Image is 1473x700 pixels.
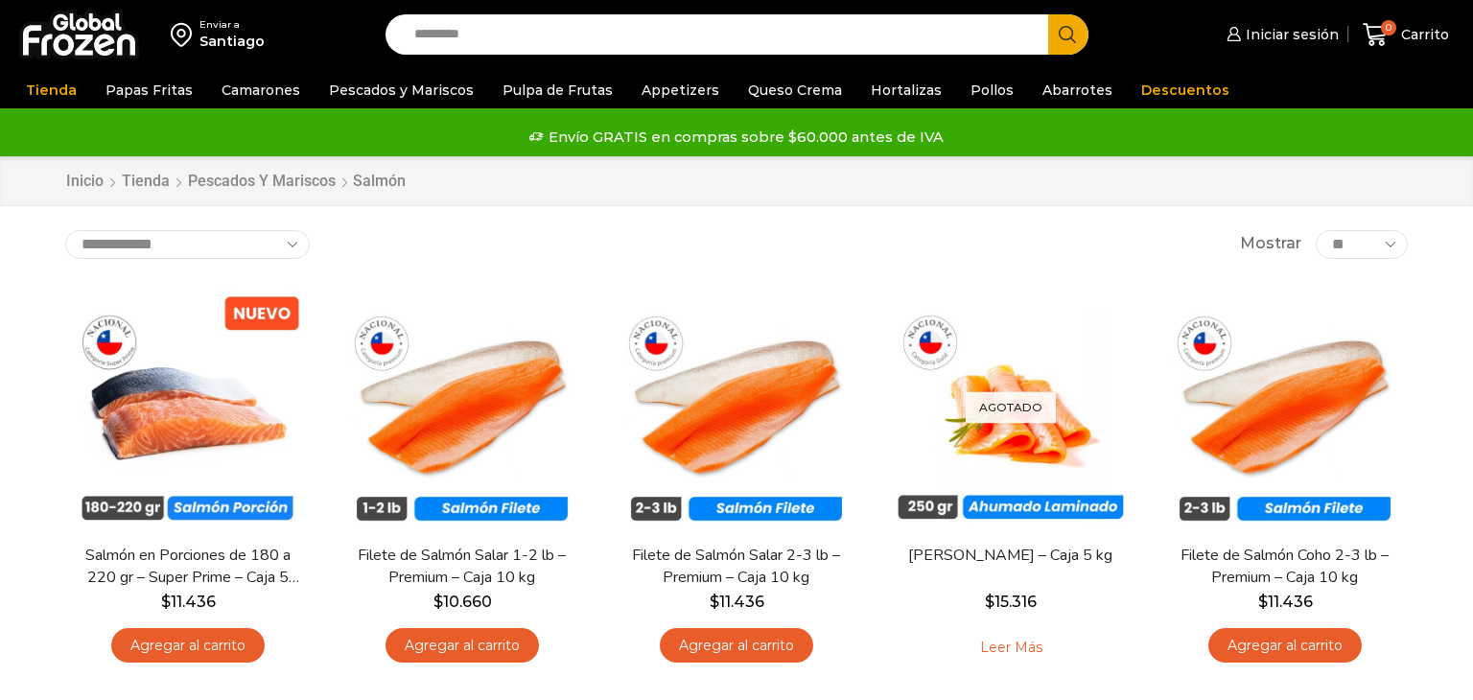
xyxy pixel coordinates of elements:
[710,593,719,611] span: $
[352,545,573,589] a: Filete de Salmón Salar 1-2 lb – Premium – Caja 10 kg
[1132,72,1239,108] a: Descuentos
[950,628,1072,668] a: Leé más sobre “Salmón Ahumado Laminado - Caja 5 kg”
[187,171,337,193] a: Pescados y Mariscos
[1208,628,1362,664] a: Agregar al carrito: “Filete de Salmón Coho 2-3 lb - Premium - Caja 10 kg”
[1358,12,1454,58] a: 0 Carrito
[161,593,171,611] span: $
[493,72,622,108] a: Pulpa de Frutas
[386,628,539,664] a: Agregar al carrito: “Filete de Salmón Salar 1-2 lb – Premium - Caja 10 kg”
[1175,545,1395,589] a: Filete de Salmón Coho 2-3 lb – Premium – Caja 10 kg
[78,545,298,589] a: Salmón en Porciones de 180 a 220 gr – Super Prime – Caja 5 kg
[1258,593,1268,611] span: $
[738,72,852,108] a: Queso Crema
[1381,20,1396,35] span: 0
[16,72,86,108] a: Tienda
[966,391,1056,423] p: Agotado
[65,171,406,193] nav: Breadcrumb
[1048,14,1088,55] button: Search button
[985,593,994,611] span: $
[319,72,483,108] a: Pescados y Mariscos
[900,545,1121,567] a: [PERSON_NAME] – Caja 5 kg
[212,72,310,108] a: Camarones
[353,172,406,190] h1: Salmón
[96,72,202,108] a: Papas Fritas
[1258,593,1313,611] bdi: 11.436
[1222,15,1339,54] a: Iniciar sesión
[1241,25,1339,44] span: Iniciar sesión
[1033,72,1122,108] a: Abarrotes
[199,18,265,32] div: Enviar a
[861,72,951,108] a: Hortalizas
[65,230,310,259] select: Pedido de la tienda
[632,72,729,108] a: Appetizers
[985,593,1037,611] bdi: 15.316
[1240,233,1301,255] span: Mostrar
[626,545,847,589] a: Filete de Salmón Salar 2-3 lb – Premium – Caja 10 kg
[111,628,265,664] a: Agregar al carrito: “Salmón en Porciones de 180 a 220 gr - Super Prime - Caja 5 kg”
[433,593,443,611] span: $
[1396,25,1449,44] span: Carrito
[710,593,764,611] bdi: 11.436
[199,32,265,51] div: Santiago
[65,171,105,193] a: Inicio
[961,72,1023,108] a: Pollos
[171,18,199,51] img: address-field-icon.svg
[161,593,216,611] bdi: 11.436
[660,628,813,664] a: Agregar al carrito: “Filete de Salmón Salar 2-3 lb - Premium - Caja 10 kg”
[433,593,492,611] bdi: 10.660
[121,171,171,193] a: Tienda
